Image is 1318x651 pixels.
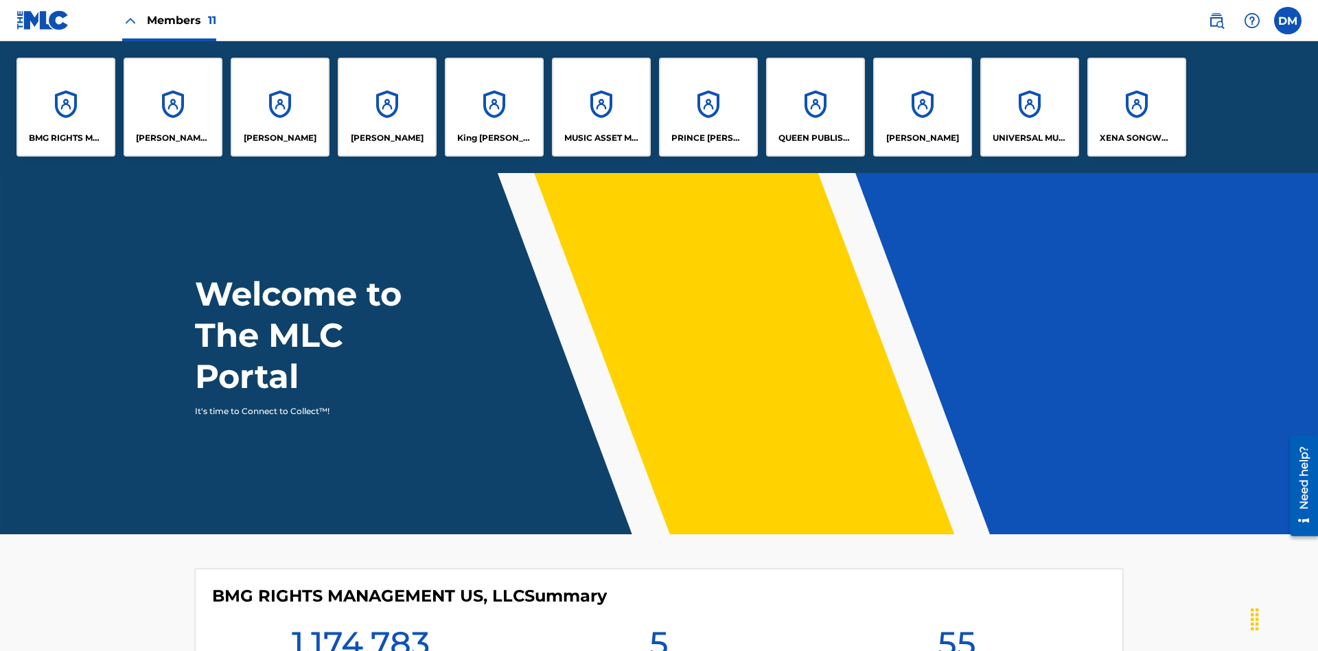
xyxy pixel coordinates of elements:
a: AccountsMUSIC ASSET MANAGEMENT (MAM) [552,58,651,157]
p: It's time to Connect to Collect™! [195,405,433,418]
a: AccountsKing [PERSON_NAME] [445,58,544,157]
p: QUEEN PUBLISHA [778,132,853,144]
a: Accounts[PERSON_NAME] [338,58,437,157]
p: RONALD MCTESTERSON [886,132,959,144]
p: CLEO SONGWRITER [136,132,211,144]
a: Accounts[PERSON_NAME] [873,58,972,157]
div: Help [1238,7,1266,34]
h1: Welcome to The MLC Portal [195,273,452,397]
a: AccountsPRINCE [PERSON_NAME] [659,58,758,157]
img: help [1244,12,1260,29]
a: AccountsXENA SONGWRITER [1087,58,1186,157]
p: PRINCE MCTESTERSON [671,132,746,144]
p: UNIVERSAL MUSIC PUB GROUP [993,132,1067,144]
p: XENA SONGWRITER [1100,132,1175,144]
a: Accounts[PERSON_NAME] SONGWRITER [124,58,222,157]
h4: BMG RIGHTS MANAGEMENT US, LLC [212,586,607,606]
a: AccountsQUEEN PUBLISHA [766,58,865,157]
iframe: Chat Widget [1249,585,1318,651]
p: EYAMA MCSINGER [351,132,424,144]
p: BMG RIGHTS MANAGEMENT US, LLC [29,132,104,144]
a: AccountsUNIVERSAL MUSIC PUB GROUP [980,58,1079,157]
img: search [1208,12,1225,29]
div: User Menu [1274,7,1302,34]
iframe: Resource Center [1280,431,1318,543]
img: Close [122,12,139,29]
img: MLC Logo [16,10,69,30]
span: 11 [208,14,216,27]
a: Public Search [1203,7,1230,34]
a: Accounts[PERSON_NAME] [231,58,329,157]
a: AccountsBMG RIGHTS MANAGEMENT US, LLC [16,58,115,157]
p: ELVIS COSTELLO [244,132,316,144]
p: King McTesterson [457,132,532,144]
p: MUSIC ASSET MANAGEMENT (MAM) [564,132,639,144]
span: Members [147,12,216,28]
div: Drag [1244,599,1266,640]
